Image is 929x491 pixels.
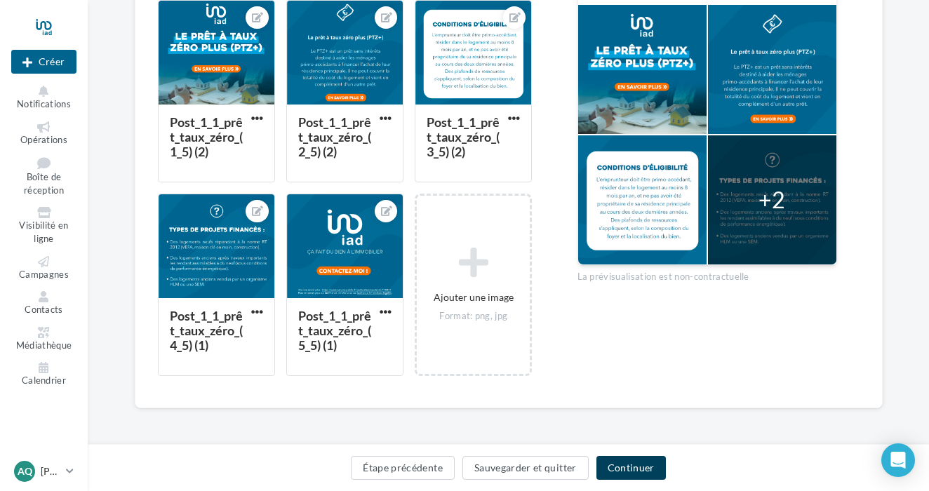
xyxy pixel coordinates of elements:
[11,50,76,74] div: Nouvelle campagne
[351,456,455,480] button: Étape précédente
[170,114,243,159] div: Post_1_1_prêt_taux_zéro_(1_5) (2)
[16,339,72,351] span: Médiathèque
[19,220,68,245] span: Visibilité en ligne
[11,50,76,74] button: Créer
[11,204,76,247] a: Visibilité en ligne
[20,134,67,145] span: Opérations
[24,172,64,196] span: Boîte de réception
[596,456,666,480] button: Continuer
[41,464,60,478] p: [PERSON_NAME]
[577,265,837,283] div: La prévisualisation est non-contractuelle
[298,308,371,353] div: Post_1_1_prêt_taux_zéro_(5_5) (1)
[11,253,76,283] a: Campagnes
[11,324,76,354] a: Médiathèque
[462,456,589,480] button: Sauvegarder et quitter
[18,464,32,478] span: AQ
[19,269,69,280] span: Campagnes
[427,114,500,159] div: Post_1_1_prêt_taux_zéro_(3_5) (2)
[758,184,785,216] div: +2
[11,83,76,113] button: Notifications
[298,114,371,159] div: Post_1_1_prêt_taux_zéro_(2_5) (2)
[881,443,915,477] div: Open Intercom Messenger
[22,375,66,386] span: Calendrier
[11,458,76,485] a: AQ [PERSON_NAME]
[170,308,243,353] div: Post_1_1_prêt_taux_zéro_(4_5) (1)
[11,359,76,389] a: Calendrier
[11,119,76,149] a: Opérations
[11,154,76,199] a: Boîte de réception
[25,304,63,315] span: Contacts
[11,288,76,318] a: Contacts
[17,98,71,109] span: Notifications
